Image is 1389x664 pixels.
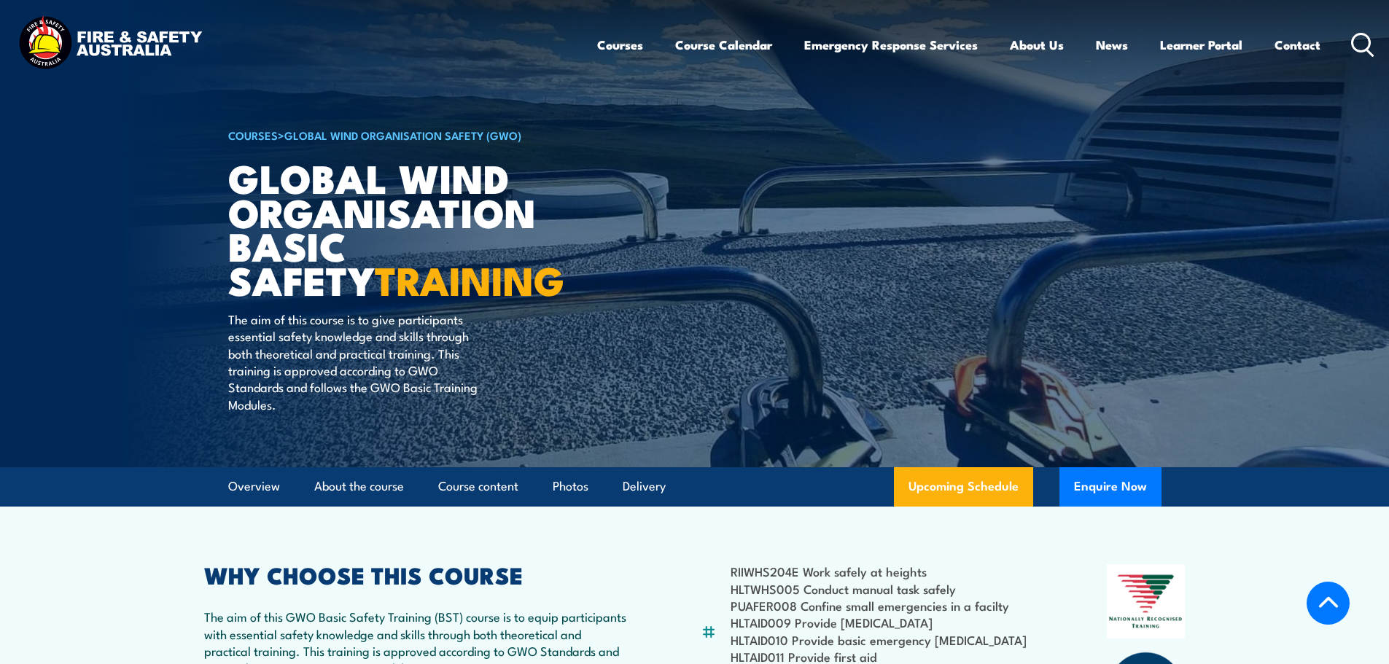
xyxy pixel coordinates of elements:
[228,127,278,143] a: COURSES
[623,467,666,506] a: Delivery
[228,126,588,144] h6: >
[894,467,1033,507] a: Upcoming Schedule
[731,597,1027,614] li: PUAFER008 Confine small emergencies in a facilty
[675,26,772,64] a: Course Calendar
[228,160,588,297] h1: Global Wind Organisation Basic Safety
[375,249,564,309] strong: TRAINING
[597,26,643,64] a: Courses
[1010,26,1064,64] a: About Us
[1059,467,1162,507] button: Enquire Now
[284,127,521,143] a: Global Wind Organisation Safety (GWO)
[1160,26,1242,64] a: Learner Portal
[228,467,280,506] a: Overview
[228,310,494,413] p: The aim of this course is to give participants essential safety knowledge and skills through both...
[314,467,404,506] a: About the course
[731,563,1027,579] li: RIIWHS204E Work safely at heights
[731,580,1027,597] li: HLTWHS005 Conduct manual task safely
[731,614,1027,630] li: HLTAID009 Provide [MEDICAL_DATA]
[731,631,1027,648] li: HLTAID010 Provide basic emergency [MEDICAL_DATA]
[204,564,630,585] h2: WHY CHOOSE THIS COURSE
[553,467,588,506] a: Photos
[1107,564,1186,638] img: Nationally Recognised Training logo.
[1096,26,1128,64] a: News
[804,26,978,64] a: Emergency Response Services
[438,467,518,506] a: Course content
[1275,26,1320,64] a: Contact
